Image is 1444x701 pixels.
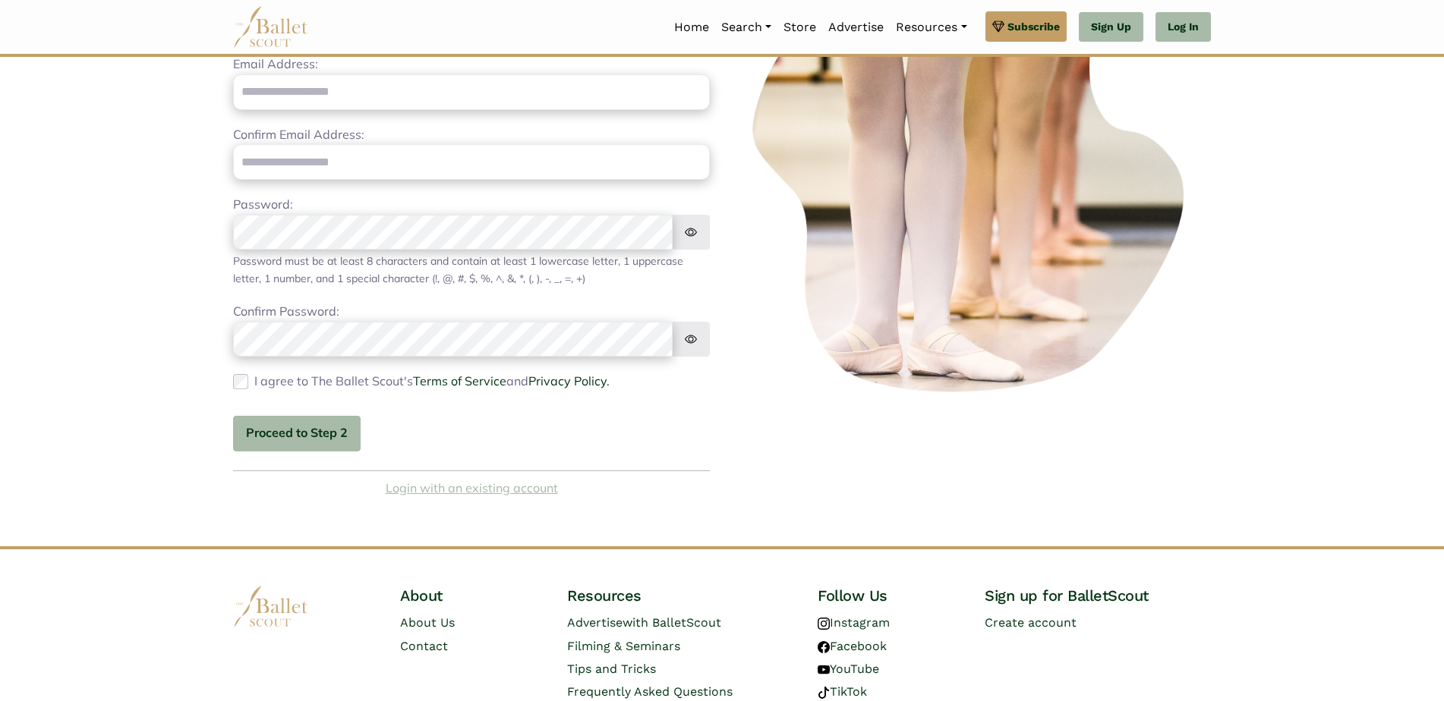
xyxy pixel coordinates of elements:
a: Search [715,11,777,43]
img: instagram logo [818,618,830,630]
a: Terms of Service [413,373,506,388]
img: youtube logo [818,664,830,676]
a: Resources [890,11,973,43]
img: gem.svg [992,18,1004,35]
label: Email Address: [233,55,318,74]
a: YouTube [818,662,879,676]
span: Subscribe [1007,18,1060,35]
label: I agree to The Ballet Scout's and [254,372,610,391]
a: Facebook [818,639,887,653]
img: tiktok logo [818,687,830,699]
a: Privacy Policy. [528,373,610,388]
a: Log In [1156,12,1211,42]
img: logo [233,586,309,627]
span: with BalletScout [623,615,721,630]
a: Advertise [822,11,890,43]
h4: Resources [567,586,793,605]
a: TikTok [818,684,867,699]
a: Login with an existing account [386,479,558,498]
h4: Follow Us [818,586,960,605]
label: Confirm Email Address: [233,125,364,145]
label: Password: [233,195,293,215]
button: Proceed to Step 2 [233,416,361,451]
h4: Sign up for BalletScout [985,586,1211,605]
a: Filming & Seminars [567,639,680,653]
a: Frequently Asked Questions [567,684,733,699]
a: Contact [400,639,448,653]
a: Instagram [818,615,890,630]
h4: About [400,586,543,605]
img: facebook logo [818,641,830,653]
a: Tips and Tricks [567,662,656,676]
label: Confirm Password: [233,302,339,322]
a: Home [668,11,715,43]
a: Sign Up [1079,12,1143,42]
a: Create account [985,615,1077,630]
a: Store [777,11,822,43]
div: Password must be at least 8 characters and contain at least 1 lowercase letter, 1 uppercase lette... [233,253,710,287]
a: About Us [400,615,455,630]
a: Subscribe [985,11,1067,42]
a: Advertisewith BalletScout [567,615,721,630]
